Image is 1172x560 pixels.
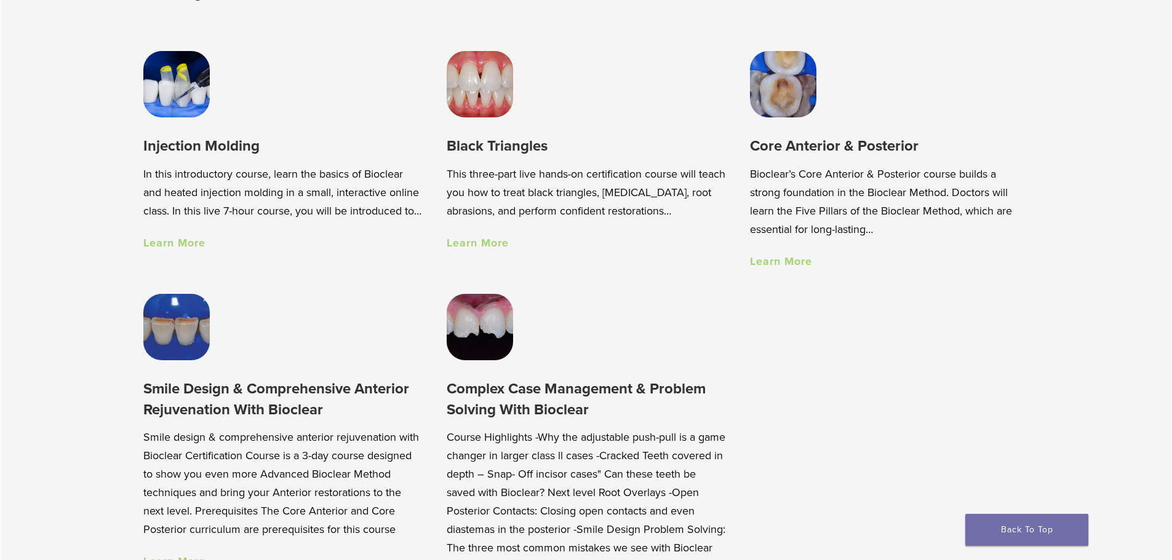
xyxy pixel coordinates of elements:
a: Learn More [750,254,812,268]
h3: Smile Design & Comprehensive Anterior Rejuvenation With Bioclear [143,379,422,420]
h3: Core Anterior & Posterior [750,136,1029,156]
h3: Injection Molding [143,136,422,156]
h3: Complex Case Management & Problem Solving With Bioclear [447,379,725,420]
p: Smile design & comprehensive anterior rejuvenation with Bioclear Certification Course is a 3-day ... [143,428,422,538]
h3: Black Triangles [447,136,725,156]
a: Back To Top [965,514,1088,546]
p: Bioclear’s Core Anterior & Posterior course builds a strong foundation in the Bioclear Method. Do... [750,165,1029,239]
a: Learn More [447,236,509,250]
p: This three-part live hands-on certification course will teach you how to treat black triangles, [... [447,165,725,220]
a: Learn More [143,236,205,250]
p: In this introductory course, learn the basics of Bioclear and heated injection molding in a small... [143,165,422,220]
